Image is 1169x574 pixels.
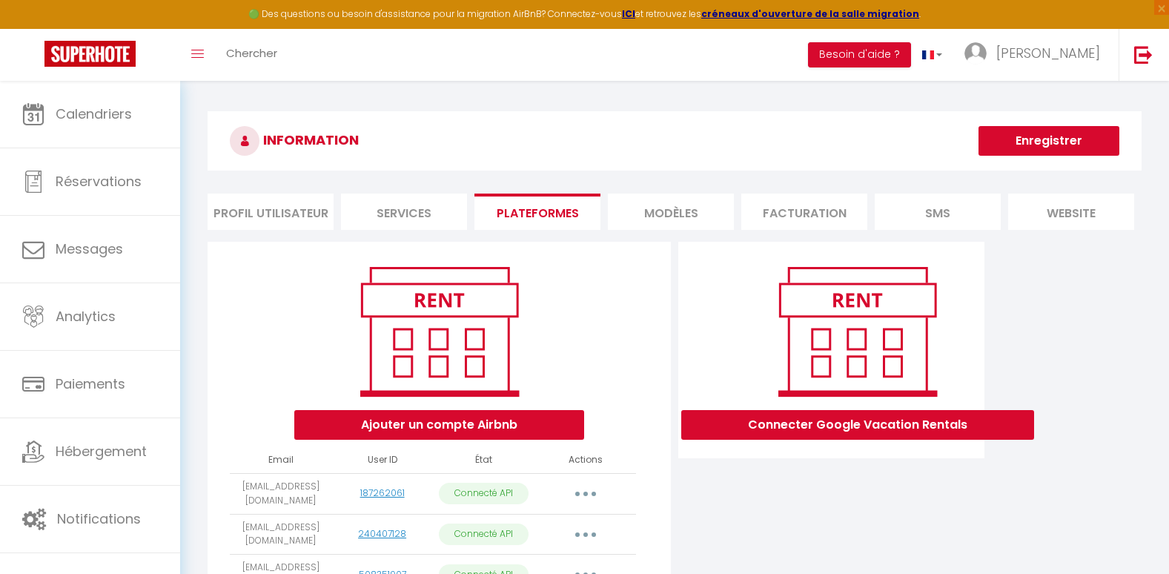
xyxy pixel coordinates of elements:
a: 240407128 [358,527,406,540]
a: ICI [622,7,635,20]
button: Ajouter un compte Airbnb [294,410,584,440]
th: État [433,447,534,473]
li: Facturation [741,194,867,230]
span: Analytics [56,307,116,326]
img: logout [1134,45,1153,64]
span: Messages [56,240,123,258]
li: SMS [875,194,1001,230]
td: [EMAIL_ADDRESS][DOMAIN_NAME] [230,514,331,555]
button: Enregistrer [978,126,1119,156]
img: rent.png [763,260,952,403]
span: Calendriers [56,105,132,123]
th: User ID [331,447,433,473]
th: Email [230,447,331,473]
p: Connecté API [439,524,529,545]
h3: INFORMATION [208,111,1142,171]
button: Connecter Google Vacation Rentals [681,410,1034,440]
a: créneaux d'ouverture de la salle migration [701,7,919,20]
span: Notifications [57,509,141,528]
li: MODÈLES [608,194,734,230]
td: [EMAIL_ADDRESS][DOMAIN_NAME] [230,473,331,514]
span: Paiements [56,375,125,393]
img: ... [964,42,987,65]
span: [PERSON_NAME] [996,44,1100,62]
p: Connecté API [439,483,529,504]
img: Super Booking [44,41,136,67]
li: website [1008,194,1134,230]
button: Ouvrir le widget de chat LiveChat [12,6,56,50]
a: ... [PERSON_NAME] [953,29,1119,81]
li: Plateformes [474,194,600,230]
li: Profil Utilisateur [208,194,334,230]
li: Services [341,194,467,230]
th: Actions [534,447,636,473]
a: Chercher [215,29,288,81]
span: Chercher [226,45,277,61]
a: 187262061 [360,486,405,499]
span: Hébergement [56,442,147,461]
span: Réservations [56,172,142,191]
button: Besoin d'aide ? [808,42,911,67]
img: rent.png [345,260,534,403]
